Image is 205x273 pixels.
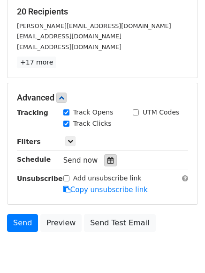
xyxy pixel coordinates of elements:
[40,214,82,232] a: Preview
[17,57,56,68] a: +17 more
[143,108,179,117] label: UTM Codes
[7,214,38,232] a: Send
[17,43,121,50] small: [EMAIL_ADDRESS][DOMAIN_NAME]
[63,186,148,194] a: Copy unsubscribe link
[17,138,41,145] strong: Filters
[17,93,188,103] h5: Advanced
[17,175,63,182] strong: Unsubscribe
[63,156,98,165] span: Send now
[17,7,188,17] h5: 20 Recipients
[17,22,171,29] small: [PERSON_NAME][EMAIL_ADDRESS][DOMAIN_NAME]
[73,119,112,129] label: Track Clicks
[17,109,48,116] strong: Tracking
[84,214,155,232] a: Send Test Email
[17,156,51,163] strong: Schedule
[158,228,205,273] iframe: Chat Widget
[73,108,114,117] label: Track Opens
[17,33,121,40] small: [EMAIL_ADDRESS][DOMAIN_NAME]
[73,173,142,183] label: Add unsubscribe link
